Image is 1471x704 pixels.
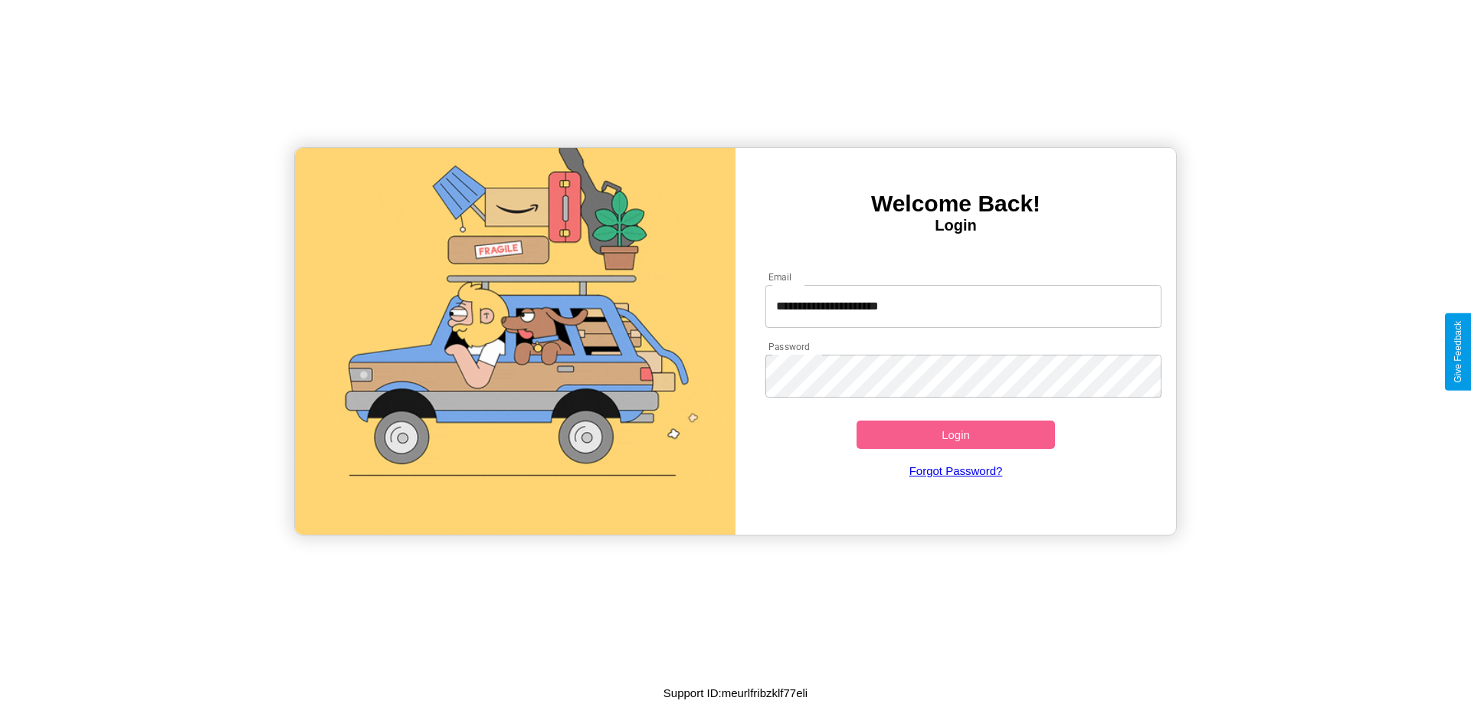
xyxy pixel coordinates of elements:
button: Login [857,421,1055,449]
h3: Welcome Back! [735,191,1176,217]
div: Give Feedback [1453,321,1463,383]
label: Email [768,270,792,283]
h4: Login [735,217,1176,234]
p: Support ID: meurlfribzklf77eli [663,683,808,703]
label: Password [768,340,809,353]
a: Forgot Password? [758,449,1155,493]
img: gif [295,148,735,535]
